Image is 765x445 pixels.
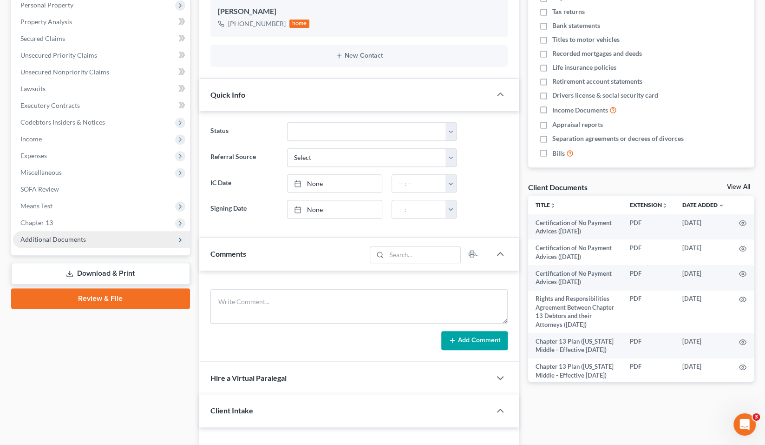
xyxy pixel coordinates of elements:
[288,175,382,193] a: None
[13,47,190,64] a: Unsecured Priority Claims
[228,19,286,28] div: [PHONE_NUMBER]
[622,359,675,384] td: PDF
[210,406,253,415] span: Client Intake
[218,6,500,17] div: [PERSON_NAME]
[13,30,190,47] a: Secured Claims
[20,202,52,210] span: Means Test
[289,20,310,28] div: home
[218,52,500,60] button: New Contact
[206,200,282,219] label: Signing Date
[552,49,642,58] span: Recorded mortgages and deeds
[20,235,86,243] span: Additional Documents
[552,120,603,129] span: Appraisal reports
[20,118,105,126] span: Codebtors Insiders & Notices
[20,135,42,143] span: Income
[675,239,732,265] td: [DATE]
[210,373,287,382] span: Hire a Virtual Paralegal
[528,265,622,291] td: Certification of No Payment Advices ([DATE])
[20,34,65,42] span: Secured Claims
[552,7,585,16] span: Tax returns
[552,77,642,86] span: Retirement account statements
[210,90,245,99] span: Quick Info
[392,200,446,218] input: -- : --
[20,1,73,9] span: Personal Property
[528,214,622,240] td: Certification of No Payment Advices ([DATE])
[206,174,282,193] label: IC Date
[206,148,282,167] label: Referral Source
[536,201,556,208] a: Titleunfold_more
[20,68,109,76] span: Unsecured Nonpriority Claims
[622,239,675,265] td: PDF
[13,64,190,80] a: Unsecured Nonpriority Claims
[552,134,684,143] span: Separation agreements or decrees of divorces
[20,185,59,193] span: SOFA Review
[392,175,446,193] input: -- : --
[13,181,190,198] a: SOFA Review
[550,203,556,208] i: unfold_more
[20,101,80,109] span: Executory Contracts
[528,291,622,333] td: Rights and Responsibilities Agreement Between Chapter 13 Debtors and their Attorneys ([DATE])
[675,291,732,333] td: [DATE]
[552,63,616,72] span: Life insurance policies
[528,239,622,265] td: Certification of No Payment Advices ([DATE])
[20,85,46,93] span: Lawsuits
[675,333,732,359] td: [DATE]
[622,265,675,291] td: PDF
[552,149,565,158] span: Bills
[752,413,760,421] span: 3
[552,106,608,115] span: Income Documents
[630,201,667,208] a: Extensionunfold_more
[528,333,622,359] td: Chapter 13 Plan ([US_STATE] Middle - Effective [DATE])
[675,265,732,291] td: [DATE]
[622,333,675,359] td: PDF
[552,91,658,100] span: Drivers license & social security card
[682,201,724,208] a: Date Added expand_more
[13,97,190,114] a: Executory Contracts
[20,168,62,176] span: Miscellaneous
[13,13,190,30] a: Property Analysis
[675,214,732,240] td: [DATE]
[20,51,97,59] span: Unsecured Priority Claims
[552,21,600,30] span: Bank statements
[528,359,622,384] td: Chapter 13 Plan ([US_STATE] Middle - Effective [DATE])
[20,152,47,159] span: Expenses
[622,214,675,240] td: PDF
[387,247,461,263] input: Search...
[11,263,190,285] a: Download & Print
[20,18,72,26] span: Property Analysis
[622,291,675,333] td: PDF
[675,359,732,384] td: [DATE]
[662,203,667,208] i: unfold_more
[719,203,724,208] i: expand_more
[206,122,282,141] label: Status
[288,200,382,218] a: None
[20,219,53,226] span: Chapter 13
[727,184,750,190] a: View All
[210,249,246,258] span: Comments
[733,413,756,436] iframe: Intercom live chat
[552,35,620,44] span: Titles to motor vehicles
[11,288,190,309] a: Review & File
[441,331,508,351] button: Add Comment
[528,182,588,192] div: Client Documents
[13,80,190,97] a: Lawsuits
